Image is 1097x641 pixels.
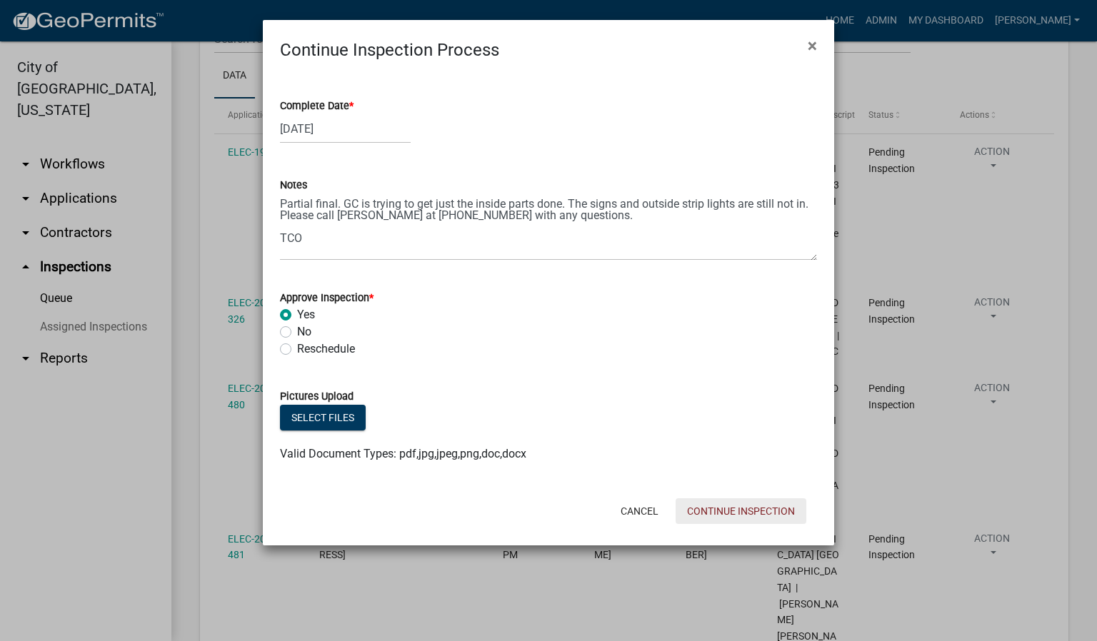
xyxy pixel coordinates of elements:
label: Yes [297,306,315,323]
label: Pictures Upload [280,392,354,402]
label: Approve Inspection [280,293,374,303]
label: Reschedule [297,340,355,358]
label: Complete Date [280,101,354,111]
span: Valid Document Types: pdf,jpg,jpeg,png,doc,docx [280,447,526,460]
button: Select files [280,405,366,430]
button: Close [796,26,828,66]
input: mm/dd/yyyy [280,114,411,143]
label: Notes [280,181,307,191]
span: × [808,36,817,56]
h4: Continue Inspection Process [280,37,499,63]
button: Continue Inspection [676,498,806,524]
button: Cancel [609,498,670,524]
label: No [297,323,311,340]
